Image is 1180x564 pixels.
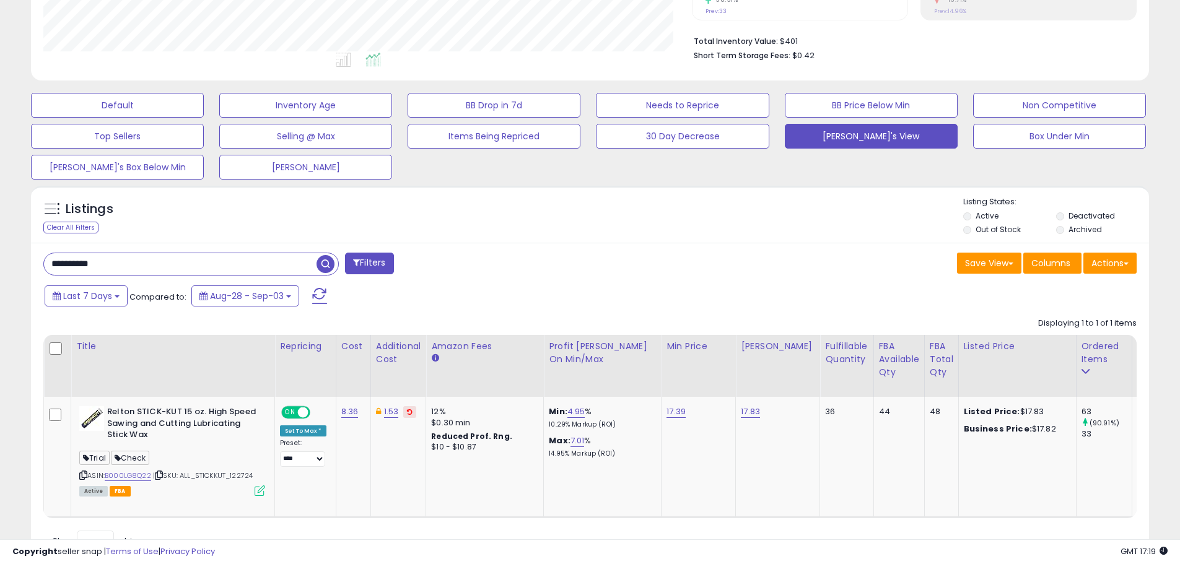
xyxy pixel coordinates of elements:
button: 30 Day Decrease [596,124,769,149]
button: [PERSON_NAME]'s Box Below Min [31,155,204,180]
div: % [549,435,652,458]
button: Needs to Reprice [596,93,769,118]
div: ASIN: [79,406,265,495]
button: Items Being Repriced [408,124,580,149]
div: $0.30 min [431,417,534,428]
button: Columns [1023,253,1082,274]
button: [PERSON_NAME]'s View [785,124,958,149]
li: $401 [694,33,1127,48]
div: Listed Price [964,340,1071,353]
a: 8.36 [341,406,359,418]
button: Aug-28 - Sep-03 [191,285,299,306]
p: Listing States: [963,196,1149,208]
button: Filters [345,253,393,274]
div: Repricing [280,340,331,353]
div: Set To Max * [280,425,326,436]
span: | SKU: ALL_STICKKUT_122724 [153,471,253,480]
label: Archived [1069,224,1102,235]
div: Min Price [666,340,730,353]
button: Save View [957,253,1021,274]
span: $0.42 [792,50,815,61]
button: Last 7 Days [45,285,128,306]
span: Trial [79,451,110,465]
p: 14.95% Markup (ROI) [549,449,652,458]
div: Fulfillable Quantity [825,340,868,366]
a: Privacy Policy [160,545,215,557]
button: Inventory Age [219,93,392,118]
a: B000LG8Q22 [105,471,151,481]
span: Aug-28 - Sep-03 [210,290,284,302]
span: FBA [110,486,131,497]
span: Columns [1031,257,1070,269]
b: Min: [549,406,567,417]
h5: Listings [66,201,113,218]
span: 2025-09-11 17:19 GMT [1121,545,1168,557]
div: 12% [431,406,534,417]
div: Ordered Items [1082,340,1127,366]
b: Total Inventory Value: [694,36,778,46]
div: Displaying 1 to 1 of 1 items [1038,318,1137,329]
button: Top Sellers [31,124,204,149]
span: ON [282,407,298,418]
label: Deactivated [1069,210,1115,221]
span: All listings currently available for purchase on Amazon [79,486,108,497]
span: Last 7 Days [63,290,112,302]
b: Listed Price: [964,406,1020,417]
img: 41fVD5Y76uL._SL40_.jpg [79,406,104,431]
a: Terms of Use [106,545,159,557]
b: Relton STICK-KUT 15 oz. High Speed Sawing and Cutting Lubricating Stick Wax [107,406,258,444]
div: Preset: [280,439,326,467]
p: 10.29% Markup (ROI) [549,420,652,429]
b: Max: [549,435,570,446]
div: % [549,406,652,429]
div: Additional Cost [376,340,421,366]
small: Amazon Fees. [431,353,439,364]
b: Business Price: [964,423,1032,435]
div: 44 [879,406,915,417]
div: Title [76,340,269,353]
label: Active [976,210,999,221]
a: 1.53 [384,406,399,418]
button: Box Under Min [973,124,1146,149]
a: 17.83 [741,406,760,418]
a: 17.39 [666,406,686,418]
div: [PERSON_NAME] [741,340,815,353]
span: Compared to: [129,291,186,303]
button: Actions [1083,253,1137,274]
b: Short Term Storage Fees: [694,50,790,61]
button: BB Price Below Min [785,93,958,118]
div: FBA Total Qty [930,340,953,379]
strong: Copyright [12,545,58,557]
div: 33 [1082,428,1132,440]
div: $17.82 [964,423,1067,435]
div: 36 [825,406,863,417]
b: Reduced Prof. Rng. [431,431,512,441]
th: The percentage added to the cost of goods (COGS) that forms the calculator for Min & Max prices. [544,335,662,397]
button: BB Drop in 7d [408,93,580,118]
small: (90.91%) [1090,418,1119,428]
small: Prev: 33 [706,7,727,15]
small: Prev: 14.96% [934,7,966,15]
a: 4.95 [567,406,585,418]
button: Non Competitive [973,93,1146,118]
div: Amazon Fees [431,340,538,353]
div: Clear All Filters [43,222,98,233]
div: $10 - $10.87 [431,442,534,453]
button: Selling @ Max [219,124,392,149]
a: 7.01 [570,435,585,447]
div: $17.83 [964,406,1067,417]
div: 63 [1082,406,1132,417]
span: Show: entries [53,535,142,547]
div: FBA Available Qty [879,340,919,379]
div: 48 [930,406,949,417]
button: [PERSON_NAME] [219,155,392,180]
div: Cost [341,340,365,353]
span: Check [111,451,149,465]
span: OFF [308,407,328,418]
button: Default [31,93,204,118]
label: Out of Stock [976,224,1021,235]
div: seller snap | | [12,546,215,558]
div: Profit [PERSON_NAME] on Min/Max [549,340,656,366]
